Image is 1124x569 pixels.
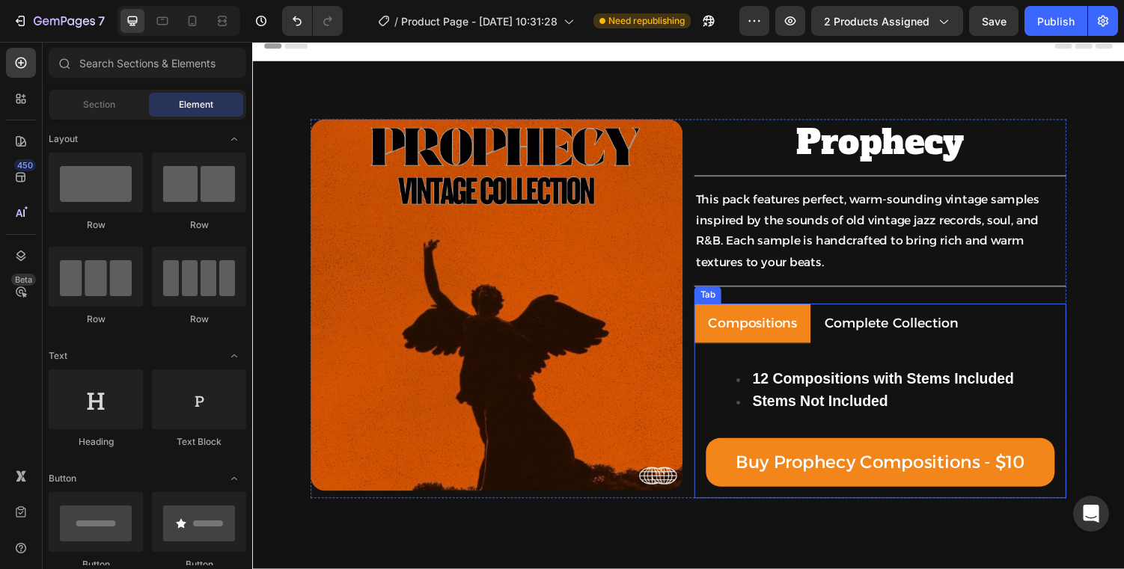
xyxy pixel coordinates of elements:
[1024,6,1087,36] button: Publish
[824,13,929,29] span: 2 products assigned
[49,349,67,363] span: Text
[152,313,246,326] div: Row
[456,156,810,234] span: This pack features perfect, warm-sounding vintage samples inspired by the sounds of old vintage j...
[458,254,480,268] div: Tab
[49,132,78,146] span: Layout
[1037,13,1075,29] div: Publish
[222,344,246,368] span: Toggle open
[14,159,36,171] div: 450
[152,435,246,449] div: Text Block
[11,274,36,286] div: Beta
[49,313,143,326] div: Row
[982,15,1007,28] span: Save
[282,6,343,36] div: Undo/Redo
[515,362,655,378] strong: Stems Not Included
[969,6,1018,36] button: Save
[83,98,115,111] span: Section
[222,127,246,151] span: Toggle open
[608,14,685,28] span: Need republishing
[152,218,246,232] div: Row
[49,218,143,232] div: Row
[252,42,1124,569] iframe: Design area
[98,12,105,30] p: 7
[455,80,838,128] h2: Prophecy
[498,417,795,449] div: Buy Prophecy Compositions - $10
[811,6,963,36] button: 2 products assigned
[49,472,76,485] span: Button
[49,435,143,449] div: Heading
[401,13,558,29] span: Product Page - [DATE] 10:31:28
[467,408,826,458] button: Buy Prophecy Compositions - $10
[515,339,784,355] strong: 12 Compositions with Stems Included
[394,13,398,29] span: /
[222,467,246,490] span: Toggle open
[49,48,246,78] input: Search Sections & Elements
[6,6,112,36] button: 7
[1073,496,1109,532] div: Open Intercom Messenger
[179,98,213,111] span: Element
[469,278,561,302] p: Compositions
[589,278,727,302] p: Complete Collection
